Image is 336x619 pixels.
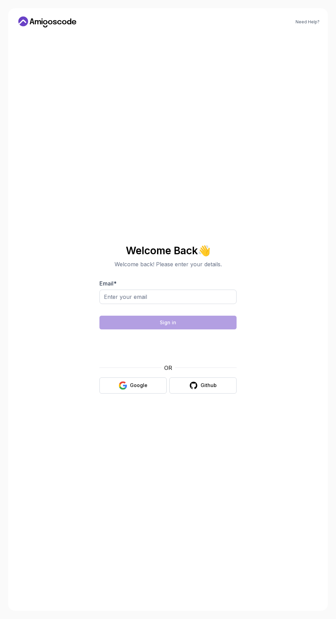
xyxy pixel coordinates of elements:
iframe: Widget containing checkbox for hCaptcha security challenge [116,334,220,360]
label: Email * [99,280,117,287]
div: Sign in [160,319,176,326]
span: 👋 [197,245,210,256]
div: Google [130,382,147,389]
h2: Welcome Back [99,245,237,256]
div: Github [201,382,217,389]
a: Home link [16,16,78,27]
button: Github [169,377,237,394]
a: Need Help? [296,19,320,25]
p: OR [164,364,172,372]
button: Sign in [99,316,237,329]
input: Enter your email [99,290,237,304]
button: Google [99,377,167,394]
p: Welcome back! Please enter your details. [99,260,237,268]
